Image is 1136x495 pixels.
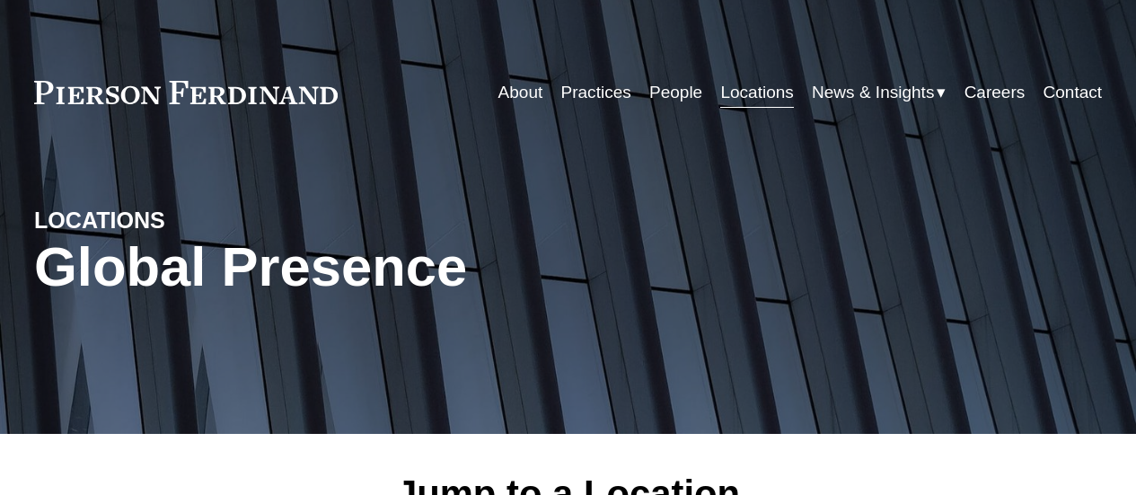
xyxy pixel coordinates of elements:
a: Careers [964,75,1026,110]
span: News & Insights [812,77,934,108]
a: folder dropdown [812,75,946,110]
a: About [498,75,543,110]
a: Locations [720,75,793,110]
h4: LOCATIONS [34,207,301,235]
a: Contact [1044,75,1103,110]
a: People [649,75,702,110]
a: Practices [561,75,631,110]
h1: Global Presence [34,235,746,298]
